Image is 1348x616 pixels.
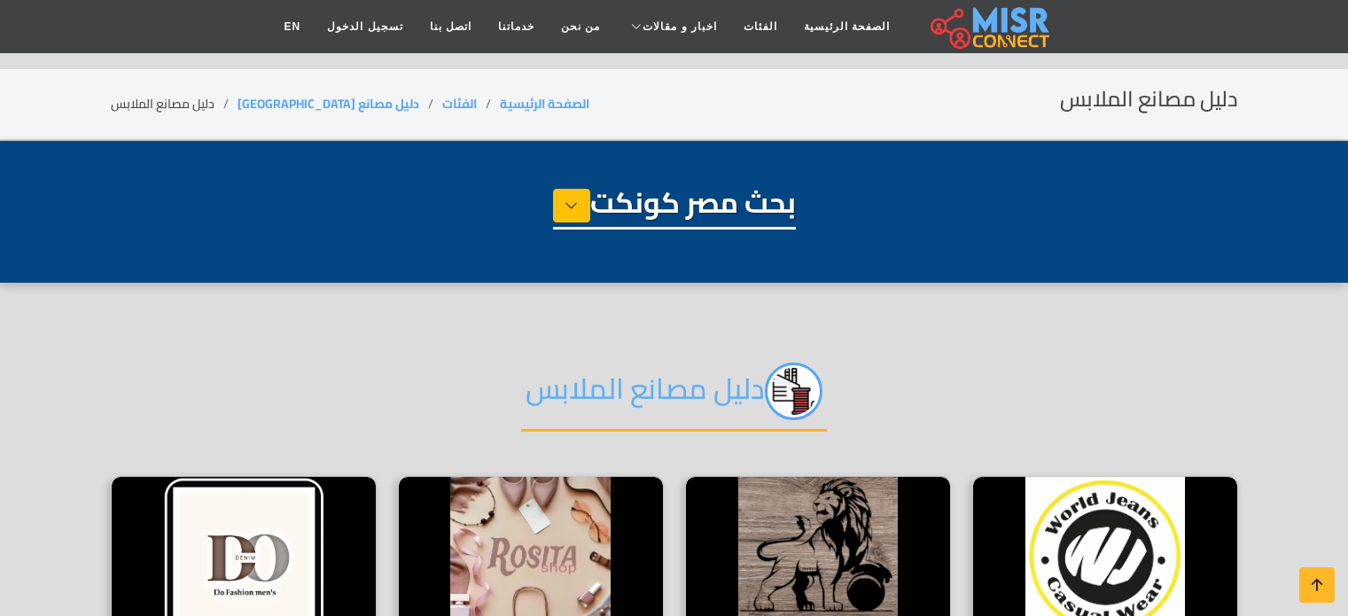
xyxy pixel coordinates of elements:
a: خدماتنا [485,10,548,43]
a: دليل مصانع [GEOGRAPHIC_DATA] [238,92,419,115]
a: اخبار و مقالات [613,10,730,43]
a: تسجيل الدخول [314,10,416,43]
img: jc8qEEzyi89FPzAOrPPq.png [765,363,822,420]
h2: دليل مصانع الملابس [521,363,827,432]
img: main.misr_connect [931,4,1049,49]
a: EN [271,10,315,43]
li: دليل مصانع الملابس [111,95,238,113]
h2: دليل مصانع الملابس [1060,87,1238,113]
h1: بحث مصر كونكت [553,185,796,230]
a: من نحن [548,10,613,43]
a: الصفحة الرئيسية [791,10,903,43]
a: الفئات [730,10,791,43]
a: اتصل بنا [417,10,485,43]
span: اخبار و مقالات [643,19,717,35]
a: الفئات [442,92,477,115]
a: الصفحة الرئيسية [500,92,589,115]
